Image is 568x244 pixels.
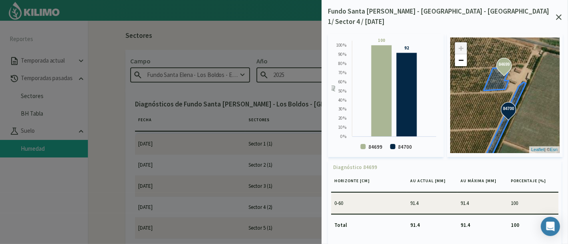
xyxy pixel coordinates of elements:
a: Esri [550,147,558,152]
div: 84700 [507,108,512,113]
text: 84700 [398,144,412,150]
div: | © [529,146,560,153]
th: AU actual [mm] [407,175,457,192]
text: 70 % [338,70,346,75]
td: 100 [508,193,558,214]
strong: 84700 [503,106,516,112]
text: 80 % [338,61,346,66]
text: 30 % [338,106,346,112]
td: Total [331,214,407,235]
td: 0-60 [331,193,407,214]
text: 90 % [338,51,346,57]
text: 20 % [338,115,346,121]
td: 91.4 [457,214,508,235]
tspan: 100 [378,37,385,43]
div: 84699 [502,64,507,69]
text: 100 % [336,42,346,48]
td: 91.4 [457,193,508,214]
text: 0 % [340,134,346,139]
a: Leaflet [531,147,544,152]
p: Fundo Santa [PERSON_NAME] - [GEOGRAPHIC_DATA] - [GEOGRAPHIC_DATA] 1/ Sector 4 / [DATE] [328,6,556,27]
text: 10 % [338,124,346,130]
td: 91.4 [407,214,457,235]
th: AU máxima [mm] [457,175,508,192]
text: AU [330,85,337,91]
text: 60 % [338,79,346,85]
strong: 84699 [498,61,511,67]
text: 84699 [368,144,382,150]
th: Horizonte [cm] [331,175,407,192]
div: Open Intercom Messenger [541,217,560,236]
th: Porcentaje [%] [508,175,558,192]
a: Zoom in [455,42,467,54]
text: 40 % [338,97,346,103]
tspan: 92 [404,45,409,51]
text: 50 % [338,88,346,94]
td: 91.4 [407,193,457,214]
p: Diagnóstico 84699 [333,163,558,171]
a: Zoom out [455,54,467,66]
td: 100 [508,214,558,235]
